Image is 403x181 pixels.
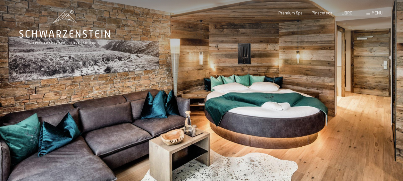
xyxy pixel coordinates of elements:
[341,10,352,15] a: LIBRO
[372,10,382,15] span: Menù
[278,10,303,15] a: Premium Spa
[312,10,332,15] a: Pinacoteca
